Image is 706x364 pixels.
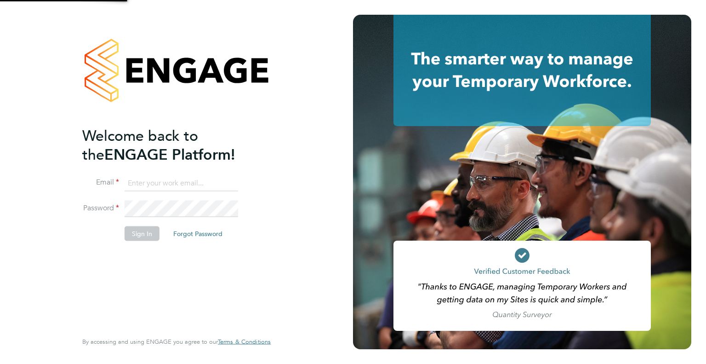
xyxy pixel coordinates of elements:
[82,127,198,163] span: Welcome back to the
[166,226,230,241] button: Forgot Password
[82,126,262,164] h2: ENGAGE Platform!
[218,338,271,346] a: Terms & Conditions
[125,226,159,241] button: Sign In
[82,338,271,346] span: By accessing and using ENGAGE you agree to our
[125,175,238,191] input: Enter your work email...
[82,203,119,213] label: Password
[82,178,119,187] label: Email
